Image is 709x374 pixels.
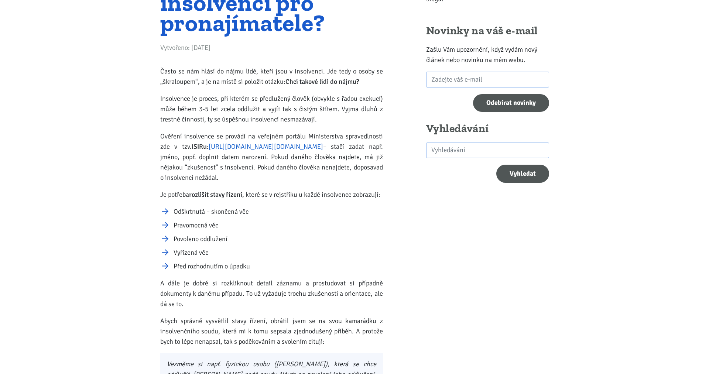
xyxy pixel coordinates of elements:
[426,44,549,65] p: Zašlu Vám upozornění, když vydám nový článek nebo novinku na mém webu.
[160,131,383,183] p: Ověření insolvence se provádí na veřejném portálu Ministerstva spravedlnosti zde v tzv. : – stačí...
[174,234,383,244] li: Povoleno oddlužení
[174,220,383,230] li: Pravomocná věc
[160,316,383,347] p: Abych správně vysvětlil stavy řízení, obrátil jsem se na svou kamarádku z insolvenčního soudu, kt...
[192,143,207,151] strong: ISIRu
[285,78,359,86] strong: Chci takové lidi do nájmu?
[174,261,383,271] li: Před rozhodnutím o úpadku
[174,206,383,217] li: Odškrtnutá – skončená věc
[426,143,549,158] input: search
[496,165,549,183] button: Vyhledat
[473,94,549,112] input: Odebírat novinky
[426,24,549,38] h2: Novinky na váš e-mail
[426,72,549,88] input: Zadejte váš e-mail
[160,189,383,200] p: Je potřeba , které se v rejstříku u každé insolvence zobrazují:
[160,93,383,124] p: Insolvence je proces, při kterém se předlužený člověk (obvykle s řadou exekucí) může během 3-5 le...
[426,122,549,136] h2: Vyhledávání
[160,278,383,309] p: A dále je dobré si rozkliknout detail záznamu a prostudovat si případně dokumenty k danému případ...
[174,247,383,258] li: Vyřízená věc
[189,191,242,199] strong: rozlišit stavy řízení
[160,66,383,87] p: Často se nám hlásí do nájmu lidé, kteří jsou v insolvenci. Jde tedy o osoby se „škraloupem“, a je...
[209,143,323,151] a: [URL][DOMAIN_NAME][DOMAIN_NAME]
[160,42,383,56] div: Vytvořeno: [DATE]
